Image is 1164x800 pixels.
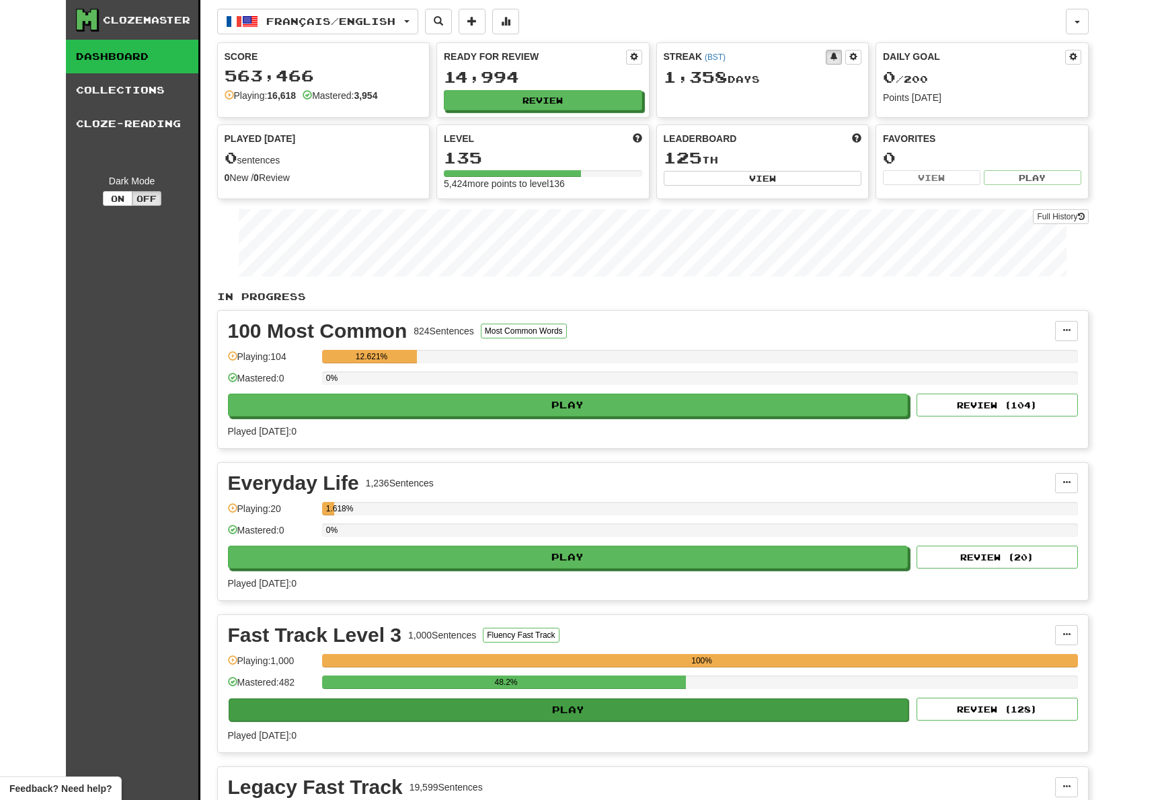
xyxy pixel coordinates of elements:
[408,628,476,642] div: 1,000 Sentences
[917,546,1078,569] button: Review (20)
[444,69,642,85] div: 14,994
[132,191,161,206] button: Off
[103,13,190,27] div: Clozemaster
[225,67,423,84] div: 563,466
[225,172,230,183] strong: 0
[228,371,315,394] div: Mastered: 0
[228,523,315,546] div: Mastered: 0
[917,698,1078,721] button: Review (128)
[66,73,198,107] a: Collections
[1033,209,1088,224] a: Full History
[9,782,112,795] span: Open feedback widget
[66,107,198,141] a: Cloze-Reading
[492,9,519,34] button: More stats
[883,91,1081,104] div: Points [DATE]
[225,50,423,63] div: Score
[228,321,408,341] div: 100 Most Common
[459,9,486,34] button: Add sentence to collection
[410,780,483,794] div: 19,599 Sentences
[917,394,1078,416] button: Review (104)
[883,170,980,185] button: View
[217,290,1089,303] p: In Progress
[664,149,862,167] div: th
[66,40,198,73] a: Dashboard
[103,191,132,206] button: On
[326,654,1078,667] div: 100%
[229,698,909,721] button: Play
[267,90,296,101] strong: 16,618
[664,67,728,86] span: 1,358
[444,177,642,190] div: 5,424 more points to level 136
[664,69,862,86] div: Day s
[883,149,1081,166] div: 0
[228,654,315,676] div: Playing: 1,000
[228,730,297,741] span: Played [DATE]: 0
[414,324,474,338] div: 824 Sentences
[217,9,418,34] button: Français/English
[228,426,297,437] span: Played [DATE]: 0
[303,89,377,102] div: Mastered:
[266,15,395,27] span: Français / English
[228,473,359,493] div: Everyday Life
[633,132,642,145] span: Score more points to level up
[883,50,1065,65] div: Daily Goal
[326,676,687,689] div: 48.2%
[354,90,377,101] strong: 3,954
[228,394,908,416] button: Play
[225,132,296,145] span: Played [DATE]
[883,132,1081,145] div: Favorites
[481,324,567,338] button: Most Common Words
[852,132,861,145] span: This week in points, UTC
[228,502,315,524] div: Playing: 20
[483,628,559,643] button: Fluency Fast Track
[444,132,474,145] span: Level
[984,170,1081,185] button: Play
[883,73,928,85] span: / 200
[425,9,452,34] button: Search sentences
[326,502,334,515] div: 1.618%
[228,777,403,797] div: Legacy Fast Track
[228,578,297,589] span: Played [DATE]: 0
[228,625,402,645] div: Fast Track Level 3
[444,90,642,110] button: Review
[326,350,418,363] div: 12.621%
[76,174,188,188] div: Dark Mode
[664,50,826,63] div: Streak
[228,350,315,372] div: Playing: 104
[225,89,297,102] div: Playing:
[254,172,259,183] strong: 0
[366,476,434,490] div: 1,236 Sentences
[664,132,737,145] span: Leaderboard
[444,149,642,166] div: 135
[444,50,626,63] div: Ready for Review
[228,546,908,569] button: Play
[228,676,315,698] div: Mastered: 482
[705,52,726,62] a: (BST)
[225,149,423,167] div: sentences
[883,67,896,86] span: 0
[225,171,423,184] div: New / Review
[664,171,862,186] button: View
[664,148,702,167] span: 125
[225,148,237,167] span: 0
